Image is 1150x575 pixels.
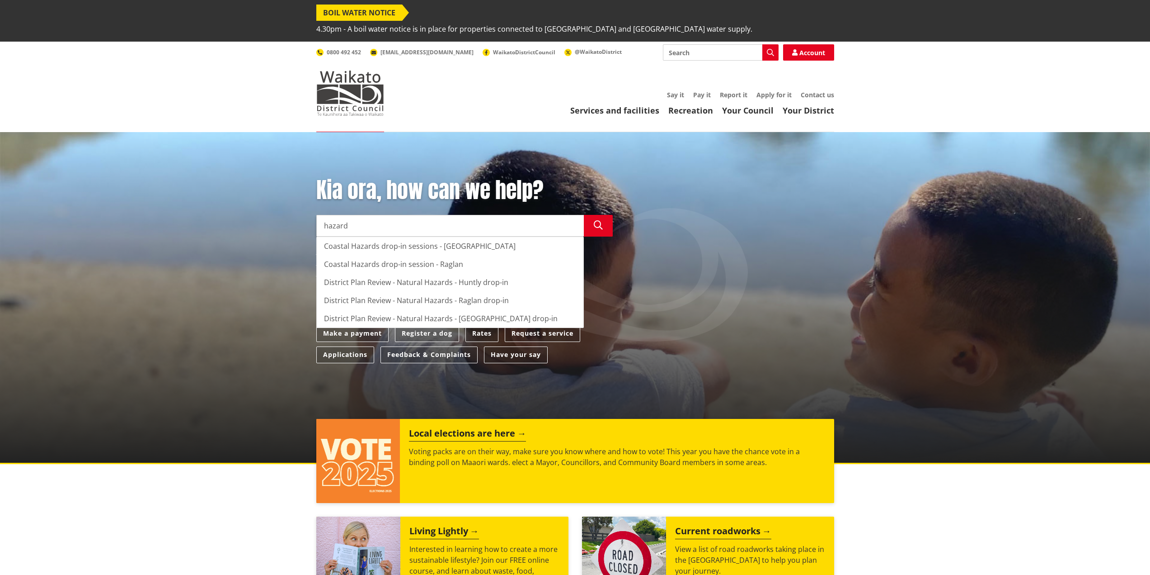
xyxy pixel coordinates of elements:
a: WaikatoDistrictCouncil [483,48,555,56]
a: 0800 492 452 [316,48,361,56]
a: Request a service [505,325,580,342]
a: Services and facilities [570,105,659,116]
span: WaikatoDistrictCouncil [493,48,555,56]
a: Your District [783,105,834,116]
a: [EMAIL_ADDRESS][DOMAIN_NAME] [370,48,474,56]
a: Report it [720,90,747,99]
h2: Current roadworks [675,526,771,539]
h1: Kia ora, how can we help? [316,177,613,204]
a: Rates [465,325,498,342]
h2: Living Lightly [409,526,479,539]
a: Applications [316,347,374,363]
a: Local elections are here Voting packs are on their way, make sure you know where and how to vote!... [316,419,834,503]
a: Account [783,44,834,61]
input: Search input [316,215,584,237]
a: Have your say [484,347,548,363]
span: [EMAIL_ADDRESS][DOMAIN_NAME] [380,48,474,56]
a: Recreation [668,105,713,116]
h2: Local elections are here [409,428,526,442]
input: Search input [663,44,779,61]
a: @WaikatoDistrict [564,48,622,56]
span: @WaikatoDistrict [575,48,622,56]
a: Apply for it [756,90,792,99]
img: Waikato District Council - Te Kaunihera aa Takiwaa o Waikato [316,71,384,116]
span: BOIL WATER NOTICE [316,5,402,21]
a: Register a dog [395,325,459,342]
div: Coastal Hazards drop-in sessions - [GEOGRAPHIC_DATA] [317,237,583,255]
a: Pay it [693,90,711,99]
a: Your Council [722,105,774,116]
a: Contact us [801,90,834,99]
div: District Plan Review - Natural Hazards - Huntly drop-in [317,273,583,291]
p: Voting packs are on their way, make sure you know where and how to vote! This year you have the c... [409,446,825,468]
a: Feedback & Complaints [380,347,478,363]
span: 4.30pm - A boil water notice is in place for properties connected to [GEOGRAPHIC_DATA] and [GEOGR... [316,21,752,37]
div: District Plan Review - Natural Hazards - Raglan drop-in [317,291,583,309]
a: Say it [667,90,684,99]
img: Vote 2025 [316,419,400,503]
div: District Plan Review - Natural Hazards - [GEOGRAPHIC_DATA] drop-in [317,309,583,328]
a: Make a payment [316,325,389,342]
div: Coastal Hazards drop-in session - Raglan [317,255,583,273]
iframe: Messenger Launcher [1108,537,1141,570]
span: 0800 492 452 [327,48,361,56]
